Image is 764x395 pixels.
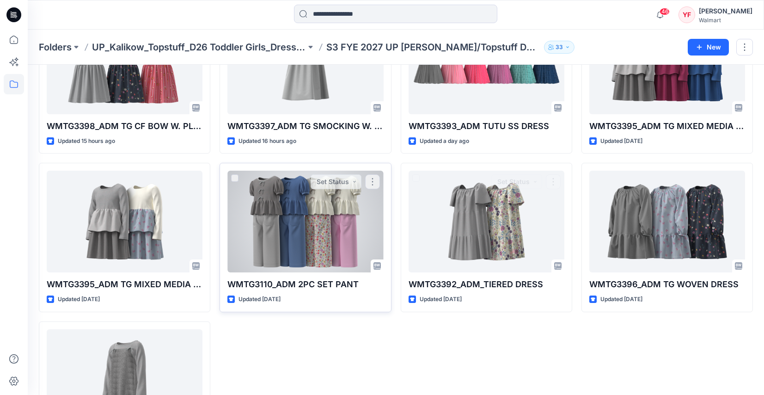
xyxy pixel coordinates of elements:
a: Folders [39,41,72,54]
p: Updated [DATE] [238,295,281,304]
p: S3 FYE 2027 UP [PERSON_NAME]/Topstuff D26 Toddler Girl [326,41,540,54]
p: 33 [556,42,563,52]
p: WMTG3393_ADM TUTU SS DRESS [409,120,564,133]
a: WMTG3392_ADM_TIERED DRESS [409,171,564,272]
p: WMTG3392_ADM_TIERED DRESS [409,278,564,291]
div: Walmart [699,17,752,24]
p: Updated [DATE] [600,295,642,304]
p: WMTG3396_ADM TG WOVEN DRESS [589,278,745,291]
p: WMTG3395_ADM TG MIXED MEDIA W. RUFFLE HEADER DRESS [589,120,745,133]
div: [PERSON_NAME] [699,6,752,17]
p: Updated [DATE] [600,136,642,146]
p: Updated [DATE] [420,295,462,304]
div: YF [678,6,695,23]
p: WMTG3398_ADM TG CF BOW W. PLACKET DRESS [47,120,202,133]
p: WMTG3397_ADM TG SMOCKING W. CF BOW DRESS [227,120,383,133]
p: Updated [DATE] [58,295,100,304]
p: WMTG3395_ADM TG MIXED MEDIA DRESS [47,278,202,291]
p: WMTG3110_ADM 2PC SET PANT [227,278,383,291]
span: 46 [660,8,670,15]
a: WMTG3110_ADM 2PC SET PANT [227,171,383,272]
a: WMTG3396_ADM TG WOVEN DRESS [589,171,745,272]
button: New [688,39,729,56]
a: WMTG3395_ADM TG MIXED MEDIA DRESS [47,171,202,272]
p: Updated 16 hours ago [238,136,296,146]
p: Updated 15 hours ago [58,136,115,146]
button: 33 [544,41,575,54]
p: Updated a day ago [420,136,469,146]
a: UP_Kalikow_Topstuff_D26 Toddler Girls_Dresses & Sets [92,41,306,54]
